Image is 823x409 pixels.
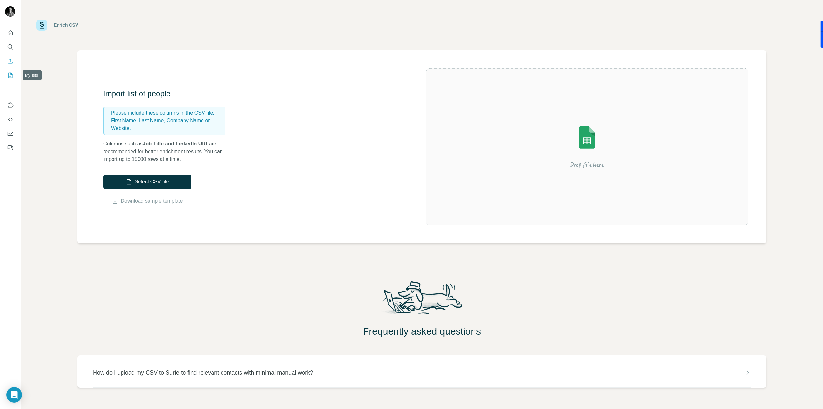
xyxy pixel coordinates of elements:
[5,27,15,39] button: Quick start
[6,387,22,403] div: Open Intercom Messenger
[103,197,191,205] button: Download sample template
[143,141,209,146] span: Job Title and LinkedIn URL
[5,70,15,81] button: My lists
[111,109,223,117] p: Please include these columns in the CSV file:
[5,99,15,111] button: Use Surfe on LinkedIn
[5,41,15,53] button: Search
[103,140,232,163] p: Columns such as are recommended for better enrichment results. You can import up to 15000 rows at...
[5,55,15,67] button: Enrich CSV
[5,114,15,125] button: Use Surfe API
[5,6,15,17] img: Avatar
[5,142,15,153] button: Feedback
[103,175,191,189] button: Select CSV file
[103,88,232,99] h3: Import list of people
[529,108,645,185] img: Surfe Illustration - Drop file here or select below
[111,117,223,132] p: First Name, Last Name, Company Name or Website.
[93,368,313,377] p: How do I upload my CSV to Surfe to find relevant contacts with minimal manual work?
[5,128,15,139] button: Dashboard
[36,20,47,31] img: Surfe Logo
[121,197,183,205] a: Download sample template
[54,22,78,28] div: Enrich CSV
[21,326,823,337] h2: Frequently asked questions
[376,279,468,321] img: Surfe Mascot Illustration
